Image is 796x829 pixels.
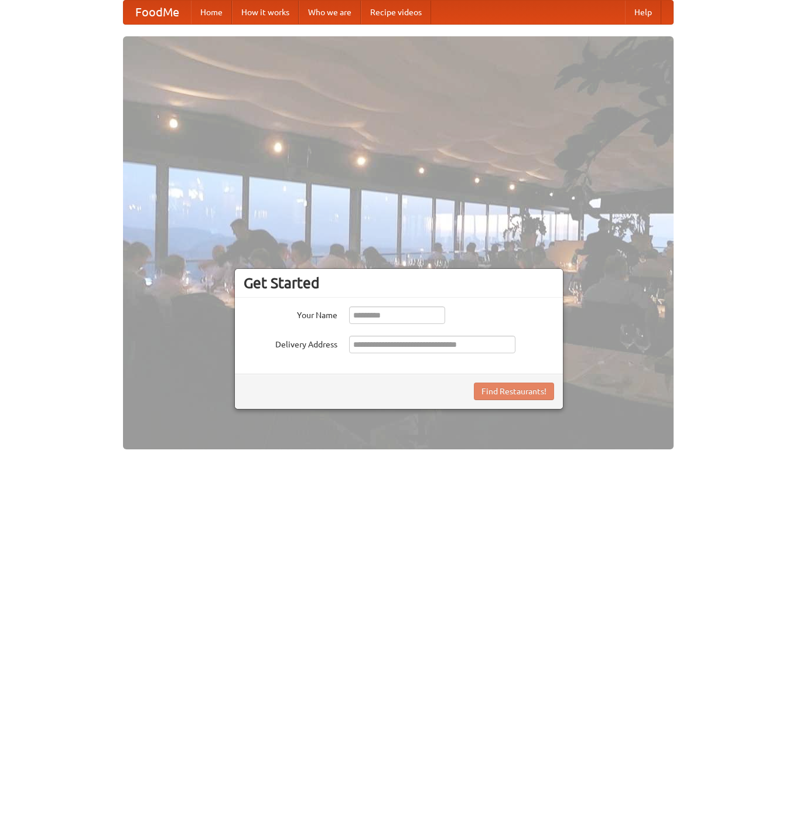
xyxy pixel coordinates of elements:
[474,383,554,400] button: Find Restaurants!
[361,1,431,24] a: Recipe videos
[191,1,232,24] a: Home
[625,1,661,24] a: Help
[124,1,191,24] a: FoodMe
[244,336,337,350] label: Delivery Address
[244,274,554,292] h3: Get Started
[244,306,337,321] label: Your Name
[232,1,299,24] a: How it works
[299,1,361,24] a: Who we are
